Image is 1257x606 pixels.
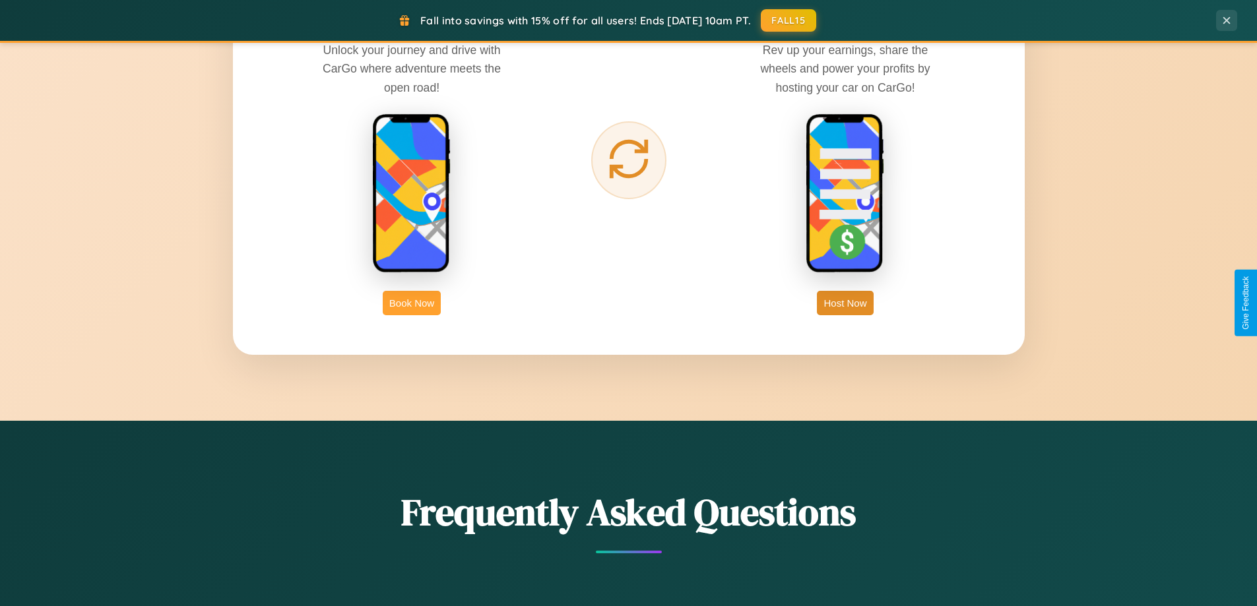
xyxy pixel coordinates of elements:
button: Book Now [383,291,441,315]
p: Unlock your journey and drive with CarGo where adventure meets the open road! [313,41,511,96]
img: host phone [806,113,885,274]
button: FALL15 [761,9,816,32]
h2: Frequently Asked Questions [233,487,1025,537]
button: Host Now [817,291,873,315]
img: rent phone [372,113,451,274]
div: Give Feedback [1241,276,1250,330]
span: Fall into savings with 15% off for all users! Ends [DATE] 10am PT. [420,14,751,27]
p: Rev up your earnings, share the wheels and power your profits by hosting your car on CarGo! [746,41,944,96]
